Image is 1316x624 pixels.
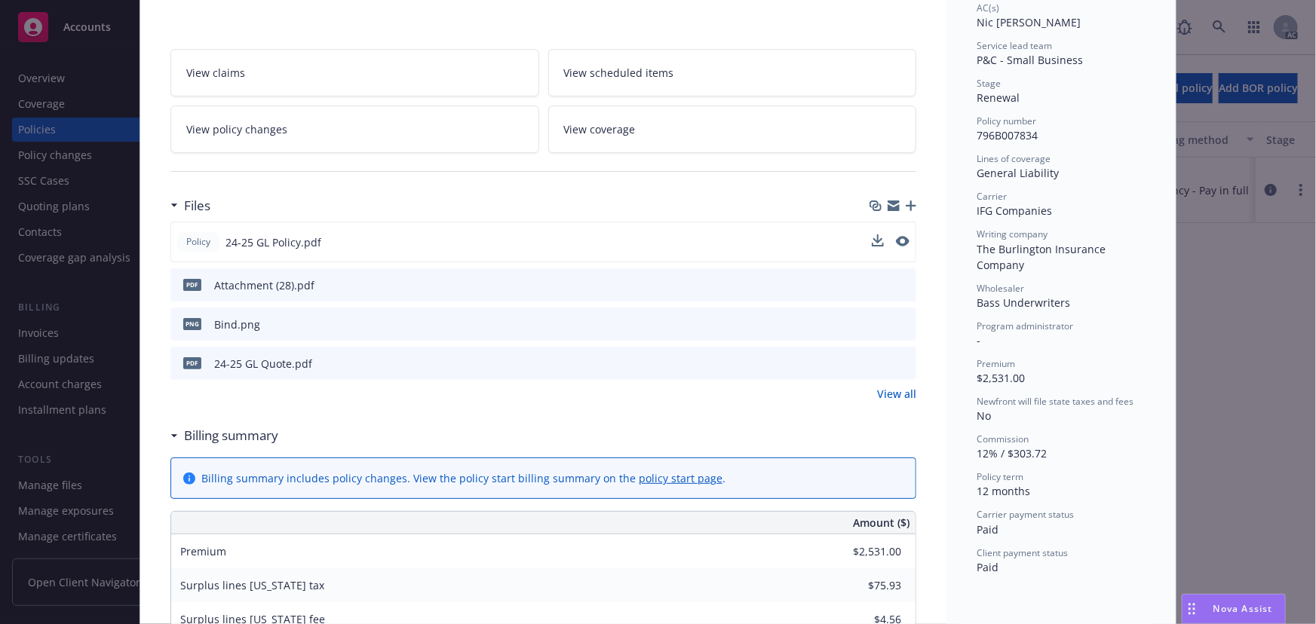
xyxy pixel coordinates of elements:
[977,522,999,537] span: Paid
[977,433,1029,445] span: Commission
[170,49,539,96] a: View claims
[812,540,910,563] input: 0.00
[184,426,278,445] h3: Billing summary
[877,386,916,402] a: View all
[896,234,910,250] button: preview file
[184,196,210,216] h3: Files
[977,128,1038,142] span: 796B007834
[214,317,260,332] div: Bind.png
[977,484,1030,498] span: 12 months
[977,228,1048,240] span: Writing company
[897,356,910,372] button: preview file
[977,2,999,14] span: AC(s)
[977,115,1036,127] span: Policy number
[170,106,539,153] a: View policy changes
[1182,594,1286,624] button: Nova Assist
[977,333,980,347] span: -
[564,65,674,81] span: View scheduled items
[183,235,213,249] span: Policy
[214,356,312,372] div: 24-25 GL Quote.pdf
[183,279,201,290] span: pdf
[872,234,884,246] button: download file
[812,574,910,597] input: 0.00
[977,90,1020,105] span: Renewal
[186,65,245,81] span: View claims
[977,470,1023,483] span: Policy term
[873,277,885,293] button: download file
[180,578,324,592] span: Surplus lines [US_STATE] tax
[548,106,917,153] a: View coverage
[897,277,910,293] button: preview file
[853,515,910,531] span: Amount ($)
[977,166,1059,180] span: General Liability
[1213,602,1273,615] span: Nova Assist
[977,77,1001,90] span: Stage
[977,560,999,574] span: Paid
[977,203,1052,218] span: IFG Companies
[180,544,226,558] span: Premium
[183,318,201,329] span: png
[872,234,884,250] button: download file
[977,408,991,423] span: No
[977,508,1074,521] span: Carrier payment status
[977,446,1047,460] span: 12% / $303.72
[225,234,321,250] span: 24-25 GL Policy.pdf
[183,357,201,369] span: pdf
[170,196,210,216] div: Files
[977,39,1052,52] span: Service lead team
[548,49,917,96] a: View scheduled items
[977,357,1015,370] span: Premium
[977,190,1007,203] span: Carrier
[977,152,1051,165] span: Lines of coverage
[564,121,636,137] span: View coverage
[897,317,910,332] button: preview file
[873,317,885,332] button: download file
[201,470,725,486] div: Billing summary includes policy changes. View the policy start billing summary on the .
[1183,595,1201,623] div: Drag to move
[214,277,314,293] div: Attachment (28).pdf
[977,371,1025,385] span: $2,531.00
[977,546,1068,559] span: Client payment status
[977,242,1109,272] span: The Burlington Insurance Company
[977,53,1083,67] span: P&C - Small Business
[896,236,910,246] button: preview file
[186,121,287,137] span: View policy changes
[639,471,722,485] a: policy start page
[977,320,1073,332] span: Program administrator
[170,426,278,445] div: Billing summary
[977,282,1024,295] span: Wholesaler
[873,356,885,372] button: download file
[977,15,1081,29] span: Nic [PERSON_NAME]
[977,395,1133,408] span: Newfront will file state taxes and fees
[977,295,1070,310] span: Bass Underwriters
